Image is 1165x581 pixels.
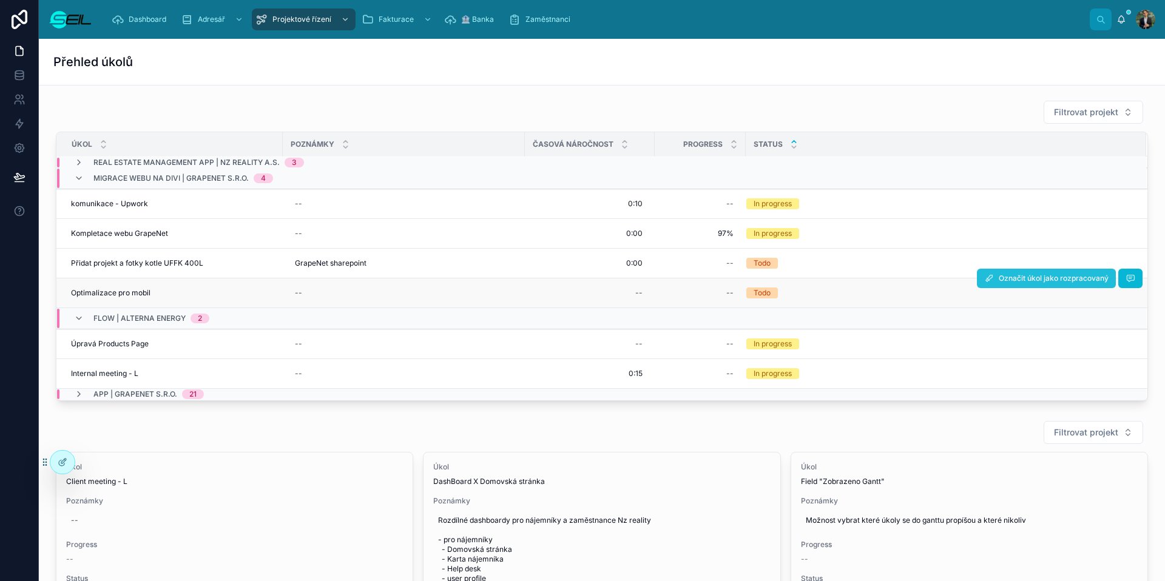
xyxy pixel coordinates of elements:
[532,364,647,383] a: 0:15
[754,338,792,349] div: In progress
[635,339,643,349] div: --
[626,258,643,268] span: 0:00
[71,288,275,298] a: Optimalizace pro mobil
[433,496,770,506] span: Poznámky
[358,8,438,30] a: Fakturace
[532,224,647,243] a: 0:00
[295,369,302,378] div: --
[71,199,148,209] span: komunikace - Upwork
[261,173,266,183] div: 4
[754,139,783,149] span: Status
[746,287,1132,298] a: Todo
[1054,426,1118,438] span: Filtrovat projekt
[726,288,734,298] div: --
[71,258,275,268] a: Přidat projekt a fotky kotle UFFK 400L
[71,199,275,209] a: komunikace - Upwork
[291,139,334,149] span: Poznámky
[754,228,792,239] div: In progress
[290,194,518,213] a: --
[746,368,1132,379] a: In progress
[754,368,792,379] div: In progress
[1044,421,1143,444] button: Select Button
[1054,106,1118,118] span: Filtrovat projekt
[746,198,1132,209] a: In progress
[746,228,1132,239] a: In progress
[295,288,302,298] div: --
[628,199,643,209] span: 0:10
[71,369,275,378] a: Internal meeting - L
[433,477,770,486] span: DashBoard X Domovská stránka
[726,258,734,268] div: --
[93,314,186,323] span: Flow | Alterna Energy
[71,339,275,349] a: Úpravá Products Page
[505,8,579,30] a: Zaměstnanci
[177,8,249,30] a: Adresář
[461,15,494,24] span: 🏦 Banka
[754,258,771,269] div: Todo
[49,10,92,29] img: App logo
[379,15,414,24] span: Fakturace
[295,229,302,238] div: --
[726,369,734,378] div: --
[71,258,203,268] span: Přidat projekt a fotky kotle UFFK 400L
[754,287,771,298] div: Todo
[662,364,738,383] a: --
[662,283,738,303] a: --
[71,229,275,238] a: Kompletace webu GrapeNet
[295,339,302,349] div: --
[71,229,168,238] span: Kompletace webu GrapeNet
[662,194,738,213] a: --
[801,477,1138,486] span: Field "Zobrazeno Gantt"
[108,8,175,30] a: Dashboard
[66,462,403,472] span: Úkol
[272,15,331,24] span: Projektové řízení
[532,254,647,273] a: 0:00
[189,389,197,399] div: 21
[525,15,570,24] span: Zaměstnanci
[801,496,1138,506] span: Poznámky
[746,258,1132,269] a: Todo
[71,339,149,349] span: Úpravá Products Page
[198,15,225,24] span: Adresář
[1044,101,1143,124] button: Select Button
[71,288,150,298] span: Optimalizace pro mobil
[290,334,518,354] a: --
[726,199,734,209] div: --
[662,254,738,273] a: --
[532,283,647,303] a: --
[102,6,1090,33] div: scrollable content
[801,462,1138,472] span: Úkol
[295,258,366,268] span: GrapeNet sharepoint
[93,158,280,167] span: Real estate Management app | NZ Reality a.s.
[626,229,643,238] span: 0:00
[662,224,738,243] a: 97%
[66,540,403,549] span: Progress
[252,8,356,30] a: Projektové řízení
[801,540,1138,549] span: Progress
[754,198,792,209] div: In progress
[290,224,518,243] a: --
[533,139,613,149] span: Časová náročnost
[532,194,647,213] a: 0:10
[66,477,403,486] span: Client meeting - L
[290,283,518,303] a: --
[71,369,138,378] span: Internal meeting - L
[806,516,1133,525] span: Možnost vybrat které úkoly se do ganttu propíšou a které nikoliv
[977,269,1116,288] button: Označit úkol jako rozpracovaný
[295,199,302,209] div: --
[746,338,1132,349] a: In progress
[801,554,808,564] span: --
[999,274,1109,283] span: Označit úkol jako rozpracovaný
[683,139,723,149] span: Progress
[290,254,518,273] a: GrapeNet sharepoint
[198,314,202,323] div: 2
[292,158,297,167] div: 3
[93,389,177,399] span: App | GrapeNet s.r.o.
[66,496,403,506] span: Poznámky
[532,334,647,354] a: --
[629,369,643,378] span: 0:15
[433,462,770,472] span: Úkol
[93,173,249,183] span: Migrace webu na Divi | GrapeNet s.r.o.
[667,229,734,238] span: 97%
[129,15,166,24] span: Dashboard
